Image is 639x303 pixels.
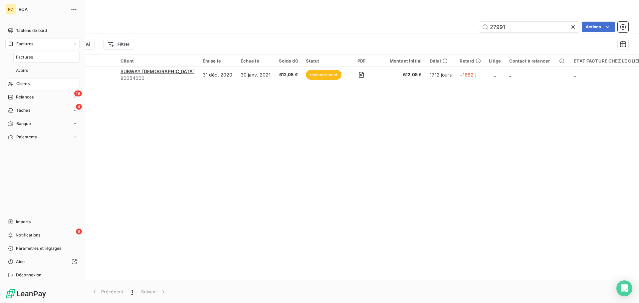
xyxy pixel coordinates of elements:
[5,4,16,15] div: RC
[279,58,298,64] div: Solde dû
[120,69,195,74] span: SUBWAY [DEMOGRAPHIC_DATA]
[120,75,195,81] span: 90054000
[103,39,134,50] button: Filtrer
[16,107,30,113] span: Tâches
[306,70,341,80] span: recouvrement
[382,58,422,64] div: Montant initial
[16,232,40,238] span: Notifications
[574,72,576,77] span: _
[199,67,237,83] td: 31 déc. 2020
[16,121,31,127] span: Banque
[16,28,47,34] span: Tableau de bord
[494,72,496,77] span: _
[137,285,171,299] button: Suivant
[241,58,271,64] div: Échue le
[460,58,481,64] div: Retard
[16,259,25,265] span: Aide
[76,228,82,234] span: 9
[306,58,341,64] div: Statut
[509,72,511,77] span: _
[16,41,33,47] span: Factures
[131,288,133,295] span: 1
[382,72,422,78] span: 612,05 €
[203,58,233,64] div: Émise le
[16,219,31,225] span: Imports
[127,285,137,299] button: 1
[460,72,476,77] span: +1682 j
[509,58,566,64] div: Contact à relancer
[349,58,374,64] div: PDF
[489,58,501,64] div: Litige
[430,58,452,64] div: Délai
[426,67,456,83] td: 1712 jours
[19,7,67,12] span: RCA
[237,67,275,83] td: 30 janv. 2021
[87,285,127,299] button: Précédent
[16,68,28,74] span: Avoirs
[120,58,195,64] div: Client
[616,280,632,296] div: Open Intercom Messenger
[16,81,30,87] span: Clients
[5,288,47,299] img: Logo LeanPay
[582,22,615,32] button: Actions
[279,72,298,78] span: 612,05 €
[479,22,579,32] input: Rechercher
[16,94,34,100] span: Relances
[76,104,82,110] span: 4
[16,54,33,60] span: Factures
[16,134,37,140] span: Paiements
[74,90,82,96] span: 19
[16,245,61,251] span: Paramètres et réglages
[16,272,42,278] span: Déconnexion
[5,256,80,267] a: Aide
